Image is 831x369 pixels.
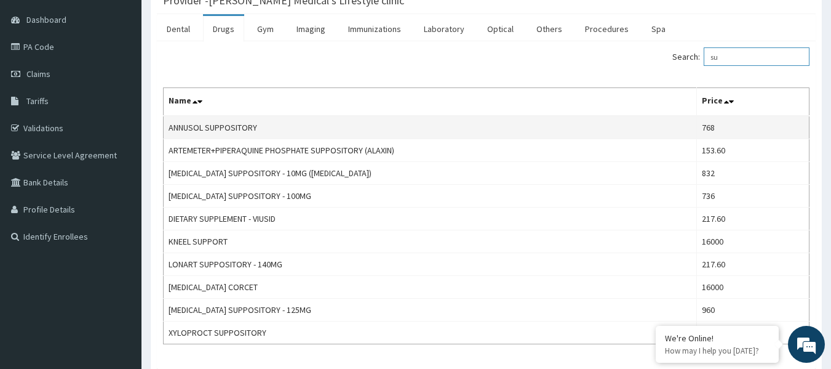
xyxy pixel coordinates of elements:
[6,241,234,285] textarea: Type your message and hit 'Enter'
[26,14,66,25] span: Dashboard
[527,16,572,42] a: Others
[164,162,697,185] td: [MEDICAL_DATA] SUPPOSITORY - 10MG ([MEDICAL_DATA])
[164,276,697,299] td: [MEDICAL_DATA] CORCET
[23,62,50,92] img: d_794563401_company_1708531726252_794563401
[164,208,697,230] td: DIETARY SUPPLEMENT - VIUSID
[164,185,697,208] td: [MEDICAL_DATA] SUPPOSITORY - 100MG
[477,16,523,42] a: Optical
[697,162,809,185] td: 832
[164,322,697,344] td: XYLOPROCT SUPPOSITORY
[697,116,809,139] td: 768
[164,139,697,162] td: ARTEMETER+PIPERAQUINE PHOSPHATE SUPPOSITORY (ALAXIN)
[697,185,809,208] td: 736
[642,16,675,42] a: Spa
[202,6,231,36] div: Minimize live chat window
[697,299,809,322] td: 960
[414,16,474,42] a: Laboratory
[157,16,200,42] a: Dental
[71,108,170,232] span: We're online!
[665,333,769,344] div: We're Online!
[697,230,809,253] td: 16000
[164,299,697,322] td: [MEDICAL_DATA] SUPPOSITORY - 125MG
[665,346,769,356] p: How may I help you today?
[697,139,809,162] td: 153.60
[164,253,697,276] td: LONART SUPPOSITORY - 140MG
[575,16,638,42] a: Procedures
[287,16,335,42] a: Imaging
[697,253,809,276] td: 217.60
[26,95,49,107] span: Tariffs
[164,116,697,139] td: ANNUSOL SUPPOSITORY
[164,88,697,116] th: Name
[697,276,809,299] td: 16000
[164,230,697,253] td: KNEEL SUPPORT
[697,88,809,116] th: Price
[672,47,809,66] label: Search:
[26,68,50,79] span: Claims
[697,208,809,230] td: 217.60
[203,16,244,42] a: Drugs
[338,16,411,42] a: Immunizations
[697,322,809,344] td: 144
[247,16,284,42] a: Gym
[704,47,809,66] input: Search:
[64,69,207,85] div: Chat with us now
